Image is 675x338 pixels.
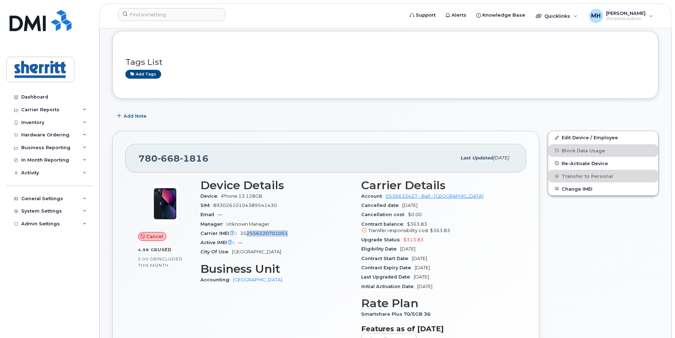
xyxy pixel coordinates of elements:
[200,249,232,254] span: City Of Use
[200,231,240,236] span: Carrier IMEI
[408,212,422,217] span: $0.00
[386,193,483,199] a: 0536633427 - Bell - [GEOGRAPHIC_DATA]
[138,153,209,164] span: 780
[218,212,222,217] span: —
[118,8,225,21] input: Find something...
[361,265,415,270] span: Contract Expiry Date
[415,265,430,270] span: [DATE]
[460,155,493,160] span: Last updated
[452,12,466,19] span: Alerts
[240,231,288,236] span: 352556220701051
[430,228,450,233] span: $363.83
[144,182,186,225] img: image20231002-3703462-1ig824h.jpeg
[232,249,281,254] span: [GEOGRAPHIC_DATA]
[200,221,226,227] span: Manager
[226,221,270,227] span: Unknown Manager
[200,203,213,208] span: SIM
[361,237,403,242] span: Upgrade Status
[158,247,172,252] span: used
[238,240,243,245] span: —
[361,221,514,234] span: $363.83
[606,16,646,22] span: Wireless Admin
[403,237,424,242] span: $313.83
[361,179,514,192] h3: Carrier Details
[416,12,436,19] span: Support
[125,70,161,79] a: Add tags
[584,9,658,23] div: Mohamed Hirey
[138,247,158,252] span: 4.98 GB
[548,157,658,170] button: Re-Activate Device
[548,170,658,182] button: Transfer to Personal
[402,203,418,208] span: [DATE]
[562,160,608,166] span: Re-Activate Device
[400,246,415,252] span: [DATE]
[112,109,153,122] button: Add Note
[531,9,583,23] div: Quicklinks
[482,12,525,19] span: Knowledge Base
[125,58,645,67] h3: Tags List
[200,193,221,199] span: Device
[361,221,407,227] span: Contract balance
[368,228,429,233] span: Transfer responsibility cost
[200,277,233,282] span: Accounting
[233,277,282,282] a: [GEOGRAPHIC_DATA]
[591,12,601,20] span: MH
[138,256,183,268] span: included this month
[441,8,471,22] a: Alerts
[200,240,238,245] span: Active IMEI
[361,311,434,317] span: Smartshare Plus 70/5GB 36
[138,257,157,261] span: 5.00 GB
[200,179,353,192] h3: Device Details
[606,10,646,16] span: [PERSON_NAME]
[471,8,530,22] a: Knowledge Base
[493,155,509,160] span: [DATE]
[548,144,658,157] button: Block Data Usage
[414,274,429,280] span: [DATE]
[146,233,163,240] span: Cancel
[200,263,353,275] h3: Business Unit
[361,284,417,289] span: Initial Activation Date
[361,193,386,199] span: Account
[544,13,570,19] span: Quicklinks
[158,153,180,164] span: 668
[417,284,432,289] span: [DATE]
[361,325,514,333] h3: Features as of [DATE]
[548,131,658,144] a: Edit Device / Employee
[361,274,414,280] span: Last Upgraded Date
[180,153,209,164] span: 1816
[213,203,277,208] span: 89302610104389541430
[412,256,427,261] span: [DATE]
[361,256,412,261] span: Contract Start Date
[221,193,262,199] span: iPhone 13 128GB
[361,297,514,310] h3: Rate Plan
[548,182,658,195] button: Change IMEI
[405,8,441,22] a: Support
[124,113,147,119] span: Add Note
[361,246,400,252] span: Eligibility Date
[361,203,402,208] span: Cancelled date
[200,212,218,217] span: Email
[361,212,408,217] span: Cancellation cost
